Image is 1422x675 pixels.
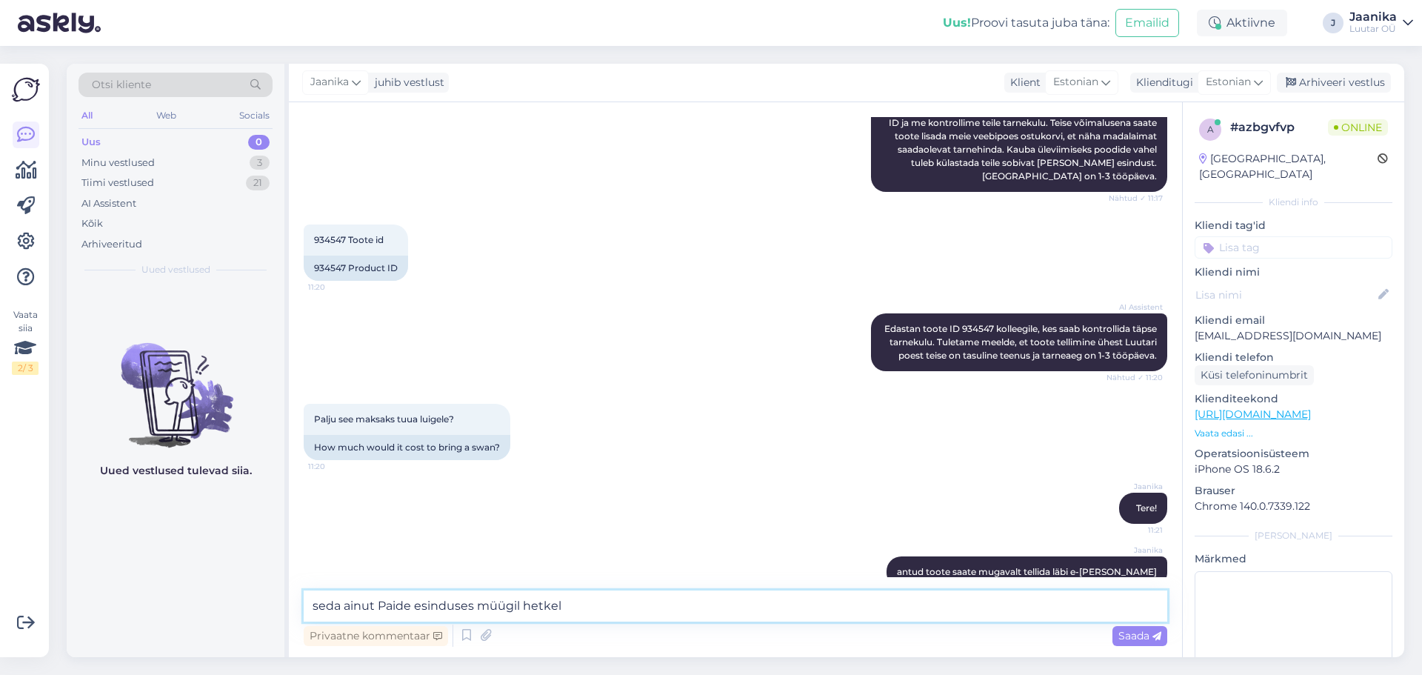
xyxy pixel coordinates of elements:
[1130,75,1193,90] div: Klienditugi
[943,14,1109,32] div: Proovi tasuta juba täna:
[1195,365,1314,385] div: Küsi telefoninumbrit
[81,156,155,170] div: Minu vestlused
[308,282,364,293] span: 11:20
[1206,74,1251,90] span: Estonian
[1197,10,1287,36] div: Aktiivne
[100,463,252,479] p: Uued vestlused tulevad siia.
[1328,119,1388,136] span: Online
[1349,11,1397,23] div: Jaanika
[81,135,101,150] div: Uus
[314,234,384,245] span: 934547 Toote id
[1136,502,1157,513] span: Tere!
[1107,302,1163,313] span: AI Assistent
[81,237,142,252] div: Arhiveeritud
[887,64,1159,182] span: Samsung Galaxy Watch Active 2, 3, 4 ja 5 mudelite laadija on saadaval Paides [PERSON_NAME][GEOGRA...
[1195,350,1392,365] p: Kliendi telefon
[1195,551,1392,567] p: Märkmed
[1053,74,1098,90] span: Estonian
[1107,193,1163,204] span: Nähtud ✓ 11:17
[304,435,510,460] div: How much would it cost to bring a swan?
[1107,545,1163,556] span: Jaanika
[310,74,349,90] span: Jaanika
[314,413,454,425] span: Palju see maksaks tuua luigele?
[1199,151,1378,182] div: [GEOGRAPHIC_DATA], [GEOGRAPHIC_DATA]
[943,16,971,30] b: Uus!
[1323,13,1343,33] div: J
[1118,629,1161,642] span: Saada
[1195,408,1311,421] a: [URL][DOMAIN_NAME]
[1230,119,1328,136] div: # azbgvfvp
[1195,265,1392,280] p: Kliendi nimi
[897,566,1157,577] span: antud toote saate mugavalt tellida läbi e-[PERSON_NAME]
[246,176,270,190] div: 21
[308,461,364,472] span: 11:20
[304,591,1167,622] textarea: seda ainut Paide esinduses müügil [PERSON_NAME]
[1195,218,1392,233] p: Kliendi tag'id
[250,156,270,170] div: 3
[12,308,39,375] div: Vaata siia
[1107,525,1163,536] span: 11:21
[248,135,270,150] div: 0
[304,256,408,281] div: 934547 Product ID
[1195,462,1392,477] p: iPhone OS 18.6.2
[1115,9,1179,37] button: Emailid
[236,106,273,125] div: Socials
[1195,328,1392,344] p: [EMAIL_ADDRESS][DOMAIN_NAME]
[1195,499,1392,514] p: Chrome 140.0.7339.122
[81,196,136,211] div: AI Assistent
[92,77,151,93] span: Otsi kliente
[12,362,39,375] div: 2 / 3
[1004,75,1041,90] div: Klient
[1106,372,1163,383] span: Nähtud ✓ 11:20
[79,106,96,125] div: All
[1277,73,1391,93] div: Arhiveeri vestlus
[81,216,103,231] div: Kõik
[67,316,284,450] img: No chats
[153,106,179,125] div: Web
[1207,124,1214,135] span: a
[1195,196,1392,209] div: Kliendi info
[1195,427,1392,440] p: Vaata edasi ...
[1349,11,1413,35] a: JaanikaLuutar OÜ
[141,263,210,276] span: Uued vestlused
[1195,287,1375,303] input: Lisa nimi
[884,323,1159,361] span: Edastan toote ID 934547 kolleegile, kes saab kontrollida täpse tarnekulu. Tuletame meelde, et too...
[1107,481,1163,492] span: Jaanika
[1195,236,1392,259] input: Lisa tag
[1195,391,1392,407] p: Klienditeekond
[304,626,448,646] div: Privaatne kommentaar
[1349,23,1397,35] div: Luutar OÜ
[369,75,444,90] div: juhib vestlust
[1195,313,1392,328] p: Kliendi email
[81,176,154,190] div: Tiimi vestlused
[12,76,40,104] img: Askly Logo
[1195,529,1392,542] div: [PERSON_NAME]
[1195,446,1392,462] p: Operatsioonisüsteem
[1195,483,1392,499] p: Brauser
